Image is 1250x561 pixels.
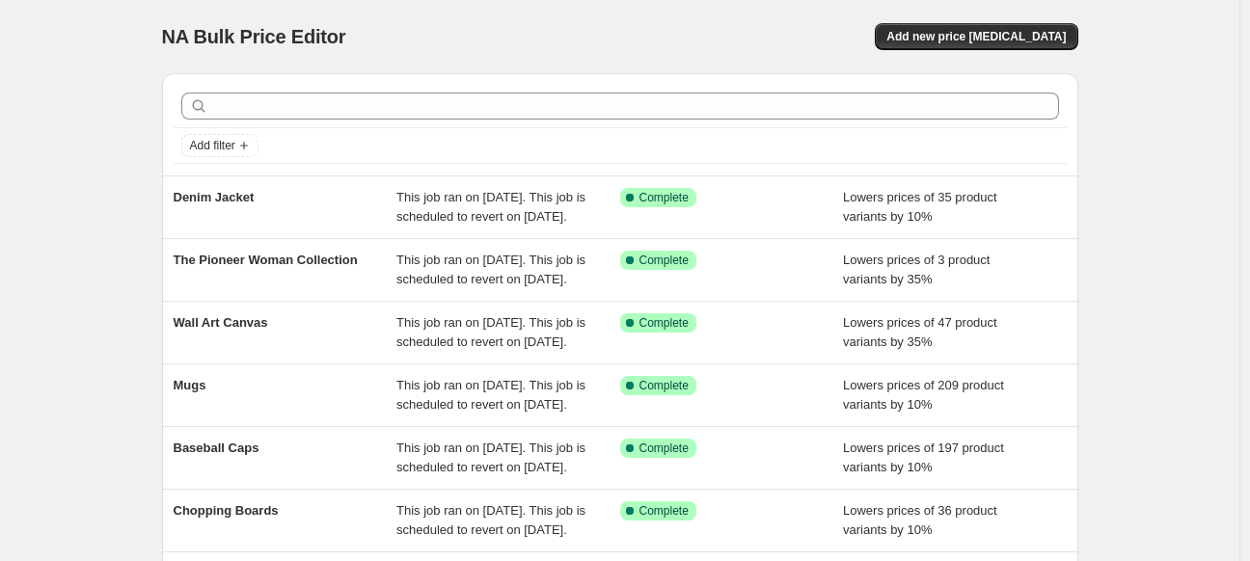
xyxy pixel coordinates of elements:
[843,441,1004,474] span: Lowers prices of 197 product variants by 10%
[190,138,235,153] span: Add filter
[639,253,689,268] span: Complete
[875,23,1077,50] button: Add new price [MEDICAL_DATA]
[396,441,585,474] span: This job ran on [DATE]. This job is scheduled to revert on [DATE].
[162,26,346,47] span: NA Bulk Price Editor
[843,503,997,537] span: Lowers prices of 36 product variants by 10%
[843,253,990,286] span: Lowers prices of 3 product variants by 35%
[174,503,279,518] span: Chopping Boards
[639,315,689,331] span: Complete
[396,503,585,537] span: This job ran on [DATE]. This job is scheduled to revert on [DATE].
[396,315,585,349] span: This job ran on [DATE]. This job is scheduled to revert on [DATE].
[886,29,1066,44] span: Add new price [MEDICAL_DATA]
[639,378,689,393] span: Complete
[843,378,1004,412] span: Lowers prices of 209 product variants by 10%
[396,253,585,286] span: This job ran on [DATE]. This job is scheduled to revert on [DATE].
[174,190,255,204] span: Denim Jacket
[174,315,268,330] span: Wall Art Canvas
[174,378,206,392] span: Mugs
[396,190,585,224] span: This job ran on [DATE]. This job is scheduled to revert on [DATE].
[396,378,585,412] span: This job ran on [DATE]. This job is scheduled to revert on [DATE].
[181,134,258,157] button: Add filter
[639,503,689,519] span: Complete
[843,315,997,349] span: Lowers prices of 47 product variants by 35%
[843,190,997,224] span: Lowers prices of 35 product variants by 10%
[174,441,259,455] span: Baseball Caps
[639,441,689,456] span: Complete
[174,253,358,267] span: The Pioneer Woman Collection
[639,190,689,205] span: Complete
